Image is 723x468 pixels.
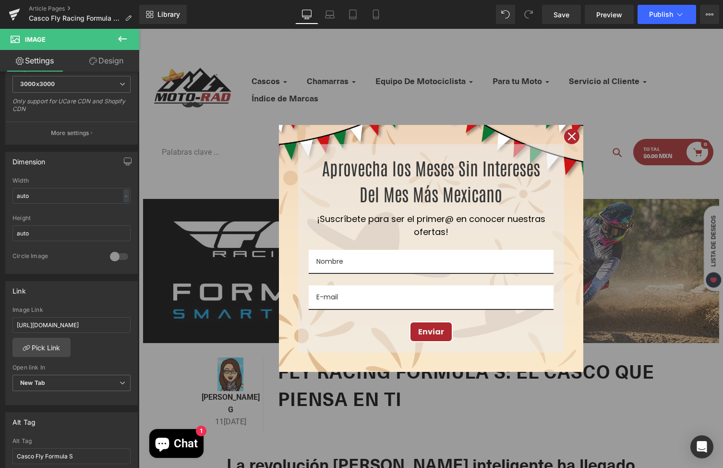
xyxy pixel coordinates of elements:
button: Undo [496,5,515,24]
a: Laptop [318,5,341,24]
button: More settings [6,122,137,144]
div: - [123,189,129,202]
div: Open Intercom Messenger [690,435,713,458]
button: More [700,5,719,24]
a: Tablet [341,5,364,24]
input: FirstName field [170,221,415,246]
inbox-online-store-chat: Chat de la tienda online Shopify [8,400,68,431]
span: Save [554,10,569,20]
a: Pick Link [12,338,71,357]
span: Publish [649,11,673,18]
button: Redo [519,5,538,24]
button: Publish [638,5,696,24]
input: auto [12,188,131,204]
a: Mobile [364,5,387,24]
span: Library [157,10,180,19]
div: Circle Image [12,252,100,262]
b: New Tab [20,379,45,386]
div: Dimension [12,152,46,166]
span: Preview [596,10,622,20]
div: Only support for UCare CDN and Shopify CDN [12,98,131,119]
svg: close icon [429,104,437,111]
a: Desktop [295,5,318,24]
a: Design [72,50,141,72]
h2: Del Mes Más Mexicano [164,152,421,178]
p: More settings [51,129,89,137]
div: Link [12,282,26,295]
div: Alt Tag [12,413,36,426]
span: Image [25,36,46,43]
b: 3000x3000 [20,80,55,87]
a: Article Pages [29,5,139,12]
a: Preview [585,5,634,24]
div: Alt Tag [12,438,131,444]
h2: Aprovecha los Meses Sin Intereses [164,126,421,152]
input: https://your-shop.myshopify.com [12,317,131,333]
a: New Library [139,5,187,24]
div: Height [12,215,131,222]
div: Width [12,177,131,184]
button: Close [422,96,445,119]
button: Enviar [271,293,314,313]
div: Open link In [12,364,131,371]
span: Casco Fly Racing Formula S con teconlogía a tu servicio [29,14,121,22]
div: Image Link [12,307,131,313]
input: Your alt tags go here [12,448,131,464]
input: Email field [170,257,415,281]
input: auto [12,225,131,241]
p: ¡Suscríbete para ser el primer@ en conocer nuestras ofertas! [164,184,421,209]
